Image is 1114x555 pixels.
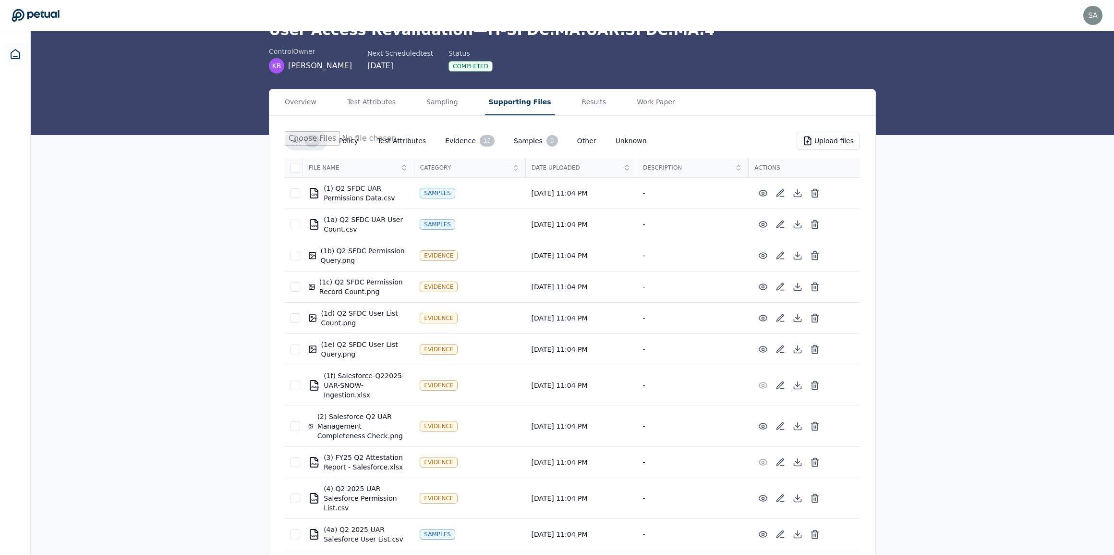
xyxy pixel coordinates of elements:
div: (2) Salesforce Q2 UAR Management Completeness Check.png [308,412,408,441]
button: Preview File (hover for quick preview, click for full view) [754,247,772,264]
td: [DATE] 11:04 PM [525,519,637,550]
div: Samples [420,529,455,540]
div: 13 [480,135,495,147]
button: Add/Edit Description [772,278,789,296]
button: Results [578,89,610,115]
td: [DATE] 11:04 PM [525,334,637,365]
div: CSV [311,498,317,501]
button: Add/Edit Description [772,490,789,507]
button: Delete File [806,185,823,202]
button: Add/Edit Description [772,454,789,471]
div: control Owner [269,47,352,56]
div: Evidence [420,313,458,323]
button: Delete File [806,278,823,296]
button: Upload files [797,132,860,150]
button: Add/Edit Description [772,247,789,264]
button: Add/Edit Description [772,526,789,543]
button: Download File [789,490,806,507]
div: CSV [311,534,317,537]
button: Preview File (hover for quick preview, click for full view) [754,454,772,471]
td: - [637,447,749,478]
td: [DATE] 11:04 PM [525,447,637,478]
button: Download File [789,278,806,296]
span: Actions [754,164,854,172]
div: Samples [420,188,455,198]
td: [DATE] 11:04 PM [525,365,637,406]
div: 3 [546,135,558,147]
div: (1e) Q2 SFDC User List Query.png [308,340,408,359]
button: Add/Edit Description [772,377,789,394]
button: Overview [281,89,320,115]
span: File Name [309,164,398,172]
button: Download File [789,341,806,358]
button: Download File [789,247,806,264]
div: (3) FY25 Q2 Attestation Report - Salesforce.xlsx [308,453,408,472]
div: Evidence [420,282,458,292]
td: [DATE] 11:04 PM [525,406,637,447]
td: - [637,240,749,271]
img: sahil.gupta@toasttab.com [1083,6,1102,25]
div: [DATE] [367,60,433,72]
button: Delete File [806,490,823,507]
button: Preview File (hover for quick preview, click for full view) [754,278,772,296]
td: [DATE] 11:04 PM [525,271,637,303]
div: (1b) Q2 SFDC Permission Query.png [308,246,408,265]
div: Evidence [420,457,458,468]
div: Evidence [420,344,458,355]
div: Samples [420,219,455,230]
div: CSV [311,193,317,196]
td: - [637,365,749,406]
td: - [637,178,749,209]
button: Preview File (hover for quick preview, click for full view) [754,377,772,394]
div: (1a) Q2 SFDC UAR User Count.csv [308,215,408,234]
span: [PERSON_NAME] [288,60,352,72]
button: Preview File (hover for quick preview, click for full view) [754,341,772,358]
td: [DATE] 11:04 PM [525,240,637,271]
a: Go to Dashboard [12,9,60,22]
span: Category [420,164,509,172]
td: [DATE] 11:04 PM [525,178,637,209]
div: (1c) Q2 SFDC Permission Record Count.png [308,277,408,296]
td: - [637,519,749,550]
button: Delete File [806,418,823,435]
button: Add/Edit Description [772,185,789,202]
button: Download File [789,418,806,435]
span: Description [643,164,732,172]
td: - [637,334,749,365]
div: Next Scheduled test [367,49,433,58]
td: [DATE] 11:04 PM [525,478,637,519]
button: Preview File (hover for quick preview, click for full view) [754,526,772,543]
button: Preview File (hover for quick preview, click for full view) [754,490,772,507]
button: Add/Edit Description [772,216,789,233]
button: Download File [789,526,806,543]
button: Delete File [806,454,823,471]
span: Date Uploaded [532,164,620,172]
button: Samples3 [506,131,566,150]
td: - [637,271,749,303]
button: Sampling [423,89,462,115]
button: Work Paper [633,89,679,115]
button: Test Attributes [343,89,400,115]
button: Preview File (hover for quick preview, click for full view) [754,185,772,202]
button: Delete File [806,216,823,233]
div: Evidence [420,380,458,391]
button: Download File [789,185,806,202]
button: Add/Edit Description [772,309,789,327]
td: [DATE] 11:04 PM [525,303,637,334]
div: XLSX [311,462,319,465]
button: Other [569,132,604,149]
button: Delete File [806,526,823,543]
div: Evidence [420,421,458,432]
button: Delete File [806,377,823,394]
td: - [637,209,749,240]
button: Add/Edit Description [772,341,789,358]
td: - [637,406,749,447]
button: Download File [789,454,806,471]
button: Unknown [608,132,654,149]
button: Test Attributes [370,132,434,149]
button: Delete File [806,341,823,358]
div: (1) Q2 SFDC UAR Permissions Data.csv [308,184,408,203]
span: KB [272,61,281,71]
button: Download File [789,377,806,394]
td: [DATE] 11:04 PM [525,209,637,240]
